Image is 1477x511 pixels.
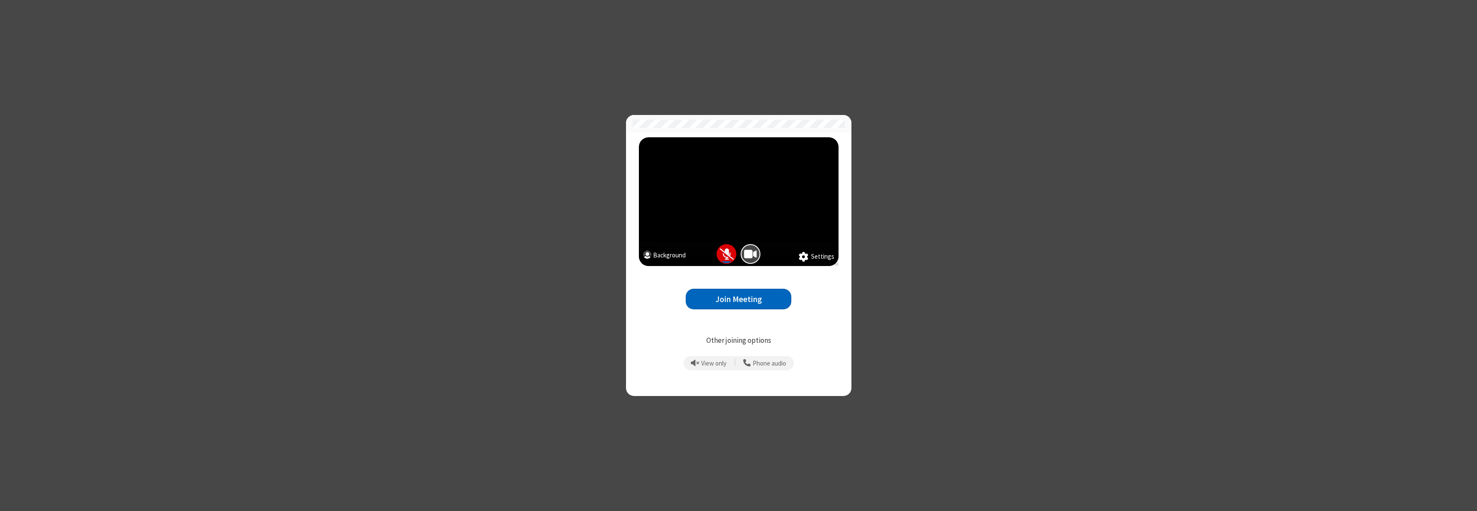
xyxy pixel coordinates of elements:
[734,357,736,369] span: |
[799,252,834,262] button: Settings
[643,251,686,262] button: Background
[686,289,791,310] button: Join Meeting
[753,360,786,367] span: Phone audio
[741,244,760,264] button: Camera is on
[740,356,790,371] button: Use your phone for mic and speaker while you view the meeting on this device.
[688,356,730,371] button: Prevent echo when there is already an active mic and speaker in the room.
[717,244,736,264] button: Mic is off
[639,335,839,346] p: Other joining options
[701,360,726,367] span: View only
